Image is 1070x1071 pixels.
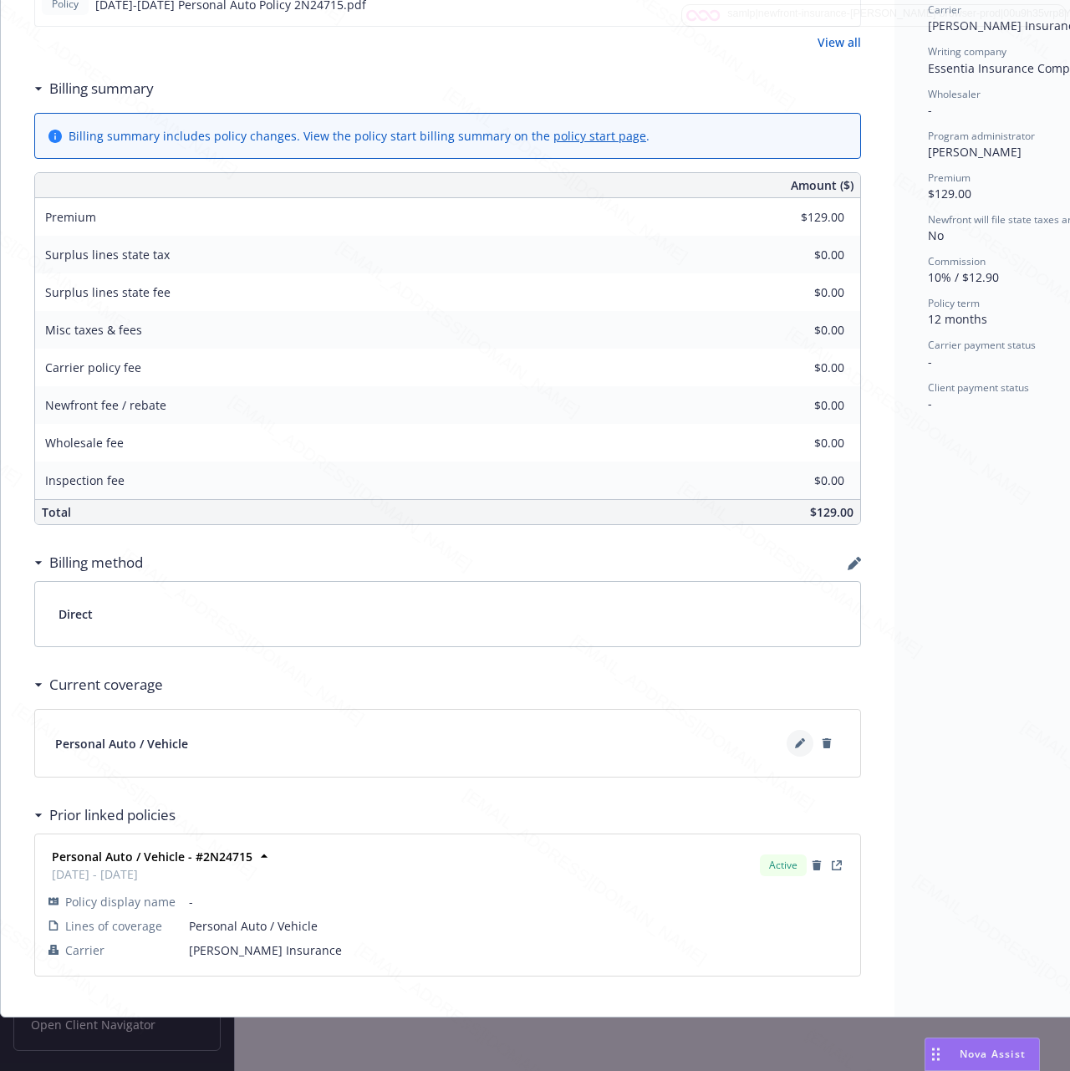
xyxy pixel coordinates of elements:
span: Premium [45,209,96,225]
h3: Prior linked policies [49,804,176,826]
span: Nova Assist [960,1047,1026,1061]
span: Active [767,858,800,873]
h3: Current coverage [49,674,163,696]
span: No [928,227,944,243]
span: Premium [928,171,971,185]
a: policy start page [553,128,646,144]
span: Carrier policy fee [45,360,141,375]
span: $129.00 [810,504,853,520]
div: Drag to move [925,1038,946,1070]
span: Lines of coverage [65,917,162,935]
span: $129.00 [928,186,971,201]
strong: Personal Auto / Vehicle - #2N24715 [52,849,252,864]
span: [PERSON_NAME] Insurance [189,941,847,959]
span: Program administrator [928,129,1035,143]
div: Billing summary [34,78,154,99]
span: Writing company [928,44,1006,59]
span: Surplus lines state tax [45,247,170,263]
div: Billing summary includes policy changes. View the policy start billing summary on the . [69,127,650,145]
span: 12 months [928,311,987,327]
span: Inspection fee [45,472,125,488]
span: Wholesale fee [45,435,124,451]
input: 0.00 [746,431,854,456]
span: Personal Auto / Vehicle [55,735,188,752]
span: Surplus lines state fee [45,284,171,300]
div: Billing method [34,552,143,574]
span: Wholesaler [928,87,981,101]
div: Direct [35,582,860,646]
div: Prior linked policies [34,804,176,826]
span: Misc taxes & fees [45,322,142,338]
a: View all [818,33,861,51]
div: Current coverage [34,674,163,696]
input: 0.00 [746,468,854,493]
input: 0.00 [746,393,854,418]
span: Policy display name [65,893,176,910]
input: 0.00 [746,318,854,343]
span: [DATE] - [DATE] [52,865,252,883]
span: - [928,354,932,370]
span: Policy term [928,296,980,310]
input: 0.00 [746,205,854,230]
button: Nova Assist [925,1038,1040,1071]
span: Carrier [65,941,104,959]
input: 0.00 [746,355,854,380]
span: Total [42,504,71,520]
span: Carrier [928,3,961,17]
span: Commission [928,254,986,268]
span: - [928,395,932,411]
span: Personal Auto / Vehicle [189,917,847,935]
span: - [189,893,847,910]
span: Amount ($) [791,176,853,194]
input: 0.00 [746,242,854,268]
span: Newfront fee / rebate [45,397,166,413]
span: Client payment status [928,380,1029,395]
span: Carrier payment status [928,338,1036,352]
input: 0.00 [746,280,854,305]
h3: Billing method [49,552,143,574]
span: [PERSON_NAME] [928,144,1022,160]
a: View Policy [827,855,847,875]
span: 10% / $12.90 [928,269,999,285]
h3: Billing summary [49,78,154,99]
span: - [928,102,932,118]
